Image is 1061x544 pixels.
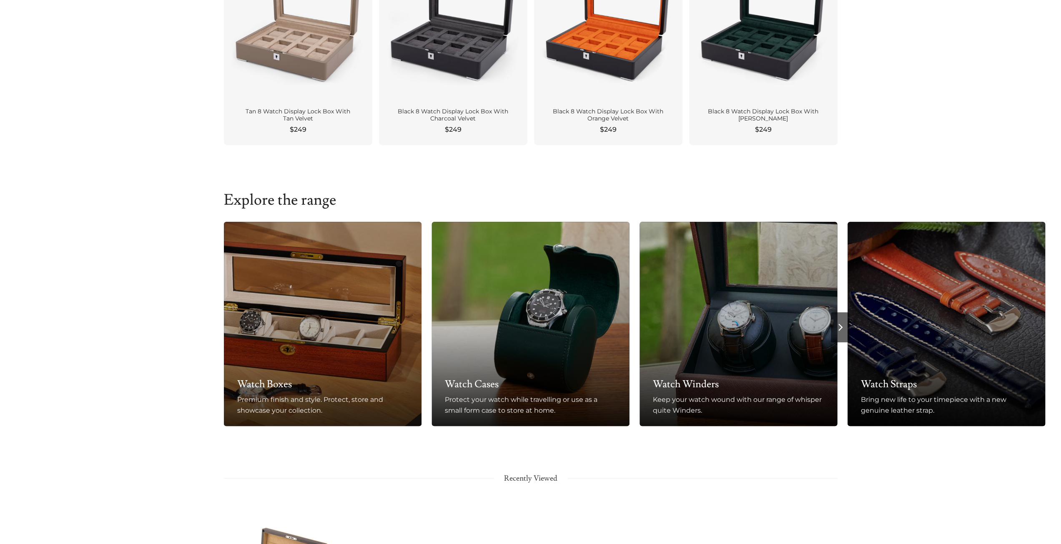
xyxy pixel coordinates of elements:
[290,125,306,135] span: $249
[431,222,630,426] a: Watch Cases Protect your watch while travelling or use as a small form case to store at home.
[653,378,824,391] h3: Watch Winders
[389,108,517,123] div: Black 8 Watch Display Lock Box With Charcoal Velvet
[445,394,616,416] div: Protect your watch while travelling or use as a small form case to store at home.
[860,394,1032,416] div: Bring new life to your timepiece with a new genuine leather strap.
[445,125,462,135] span: $249
[224,192,838,208] h2: Explore the range
[237,394,409,416] div: Premium finish and style. Protect, store and showcase your collection.
[224,222,422,426] a: Watch Boxes Premium finish and style. Protect, store and showcase your collection.
[699,108,828,123] div: Black 8 Watch Display Lock Box With [PERSON_NAME]
[755,125,772,135] span: $249
[544,108,672,123] div: Black 8 Watch Display Lock Box With Orange Velvet
[640,222,838,426] a: Watch Winders Keep your watch wound with our range of whisper quite Winders.
[653,394,824,416] div: Keep your watch wound with our range of whisper quite Winders.
[237,378,409,391] h3: Watch Boxes
[600,125,617,135] span: $249
[860,378,1032,391] h3: Watch Straps
[831,312,849,342] button: Next
[494,473,567,484] span: Recently Viewed
[234,108,362,123] div: Tan 8 Watch Display Lock Box With Tan Velvet
[445,378,616,391] h3: Watch Cases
